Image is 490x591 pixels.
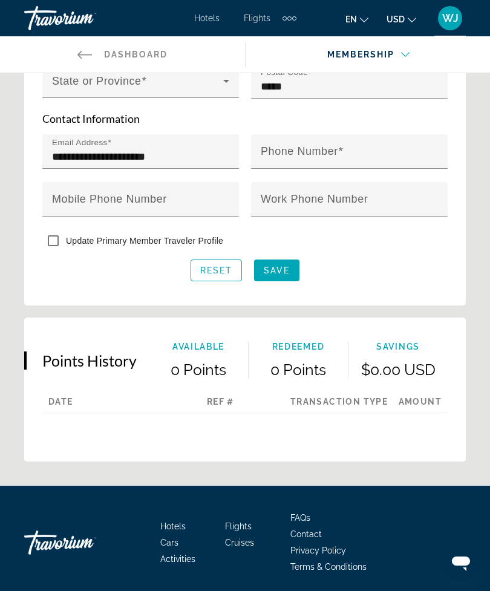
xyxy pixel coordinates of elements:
a: Activities [160,554,195,564]
a: Hotels [160,521,186,531]
p: 0 Points [249,361,348,379]
a: Hotels [194,13,220,23]
a: Travorium [24,2,145,34]
p: Savings [348,342,448,351]
p: Contact Information [42,112,448,125]
a: Flights [244,13,270,23]
span: Save [264,266,290,275]
button: Change language [345,10,368,28]
a: Contact [290,529,322,539]
a: Travorium [24,524,145,561]
p: Available [149,342,248,351]
a: Terms & Conditions [290,562,367,572]
button: Extra navigation items [283,8,296,28]
h3: Points History [42,351,137,370]
mat-label: Phone Number [261,145,338,157]
span: Dashboard [104,50,168,59]
button: User Menu [434,5,466,31]
p: $0.00 USD [348,361,448,379]
span: Update Primary Member Traveler Profile [66,236,223,246]
mat-label: Email Address [52,138,108,147]
a: FAQs [290,513,310,523]
span: USD [387,15,405,24]
div: Amount [399,397,448,413]
p: Redeemed [249,342,348,351]
a: Cars [160,538,178,547]
iframe: Button to launch messaging window [442,543,480,581]
p: 0 Points [149,361,248,379]
span: en [345,15,357,24]
div: Date [42,397,161,413]
div: Ref # [161,397,279,413]
button: Reset [191,260,243,281]
a: Privacy Policy [290,546,346,555]
button: Change currency [387,10,416,28]
div: Transaction Type [279,397,398,413]
span: Reset [200,266,233,275]
button: Save [254,260,299,281]
mat-label: Work Phone Number [261,193,368,205]
a: Cruises [225,538,254,547]
mat-label: State or Province [52,75,142,87]
mat-label: Mobile Phone Number [52,193,167,205]
a: Flights [225,521,252,531]
span: WJ [442,12,459,24]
